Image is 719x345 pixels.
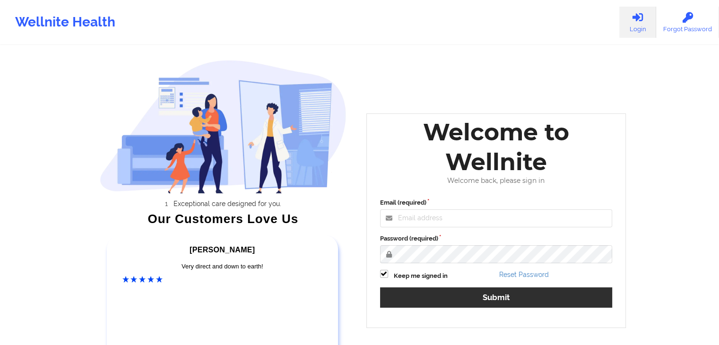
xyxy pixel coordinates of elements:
a: Forgot Password [656,7,719,38]
label: Password (required) [380,234,613,243]
div: Very direct and down to earth! [122,262,323,271]
div: Welcome to Wellnite [373,117,619,177]
a: Login [619,7,656,38]
div: Our Customers Love Us [100,214,347,224]
img: wellnite-auth-hero_200.c722682e.png [100,60,347,193]
div: Welcome back, please sign in [373,177,619,185]
span: [PERSON_NAME] [190,246,255,254]
a: Reset Password [499,271,549,278]
button: Submit [380,287,613,308]
label: Keep me signed in [394,271,448,281]
input: Email address [380,209,613,227]
li: Exceptional care designed for you. [108,200,347,207]
label: Email (required) [380,198,613,207]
